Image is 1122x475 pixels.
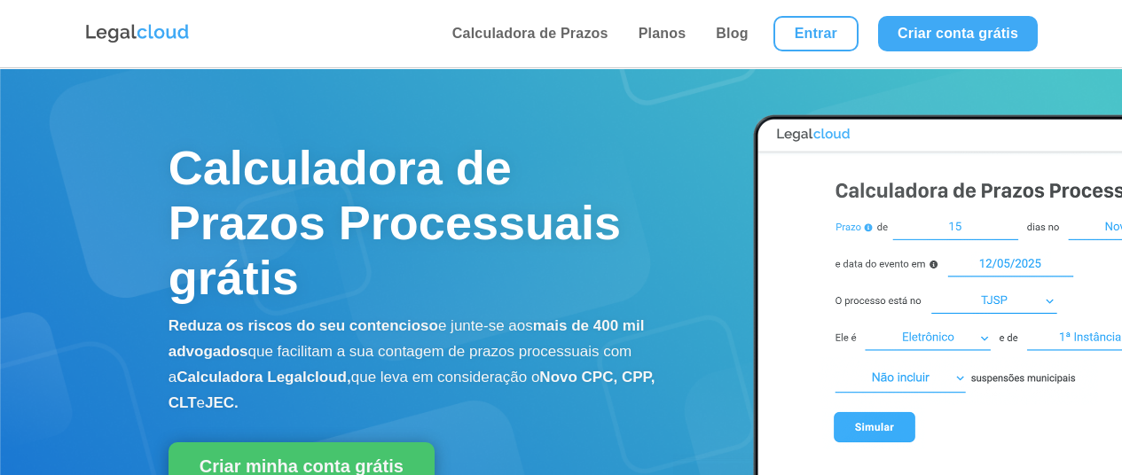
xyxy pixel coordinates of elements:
b: Novo CPC, CPP, CLT [169,369,655,411]
a: Criar conta grátis [878,16,1038,51]
b: JEC. [205,394,239,411]
p: e junte-se aos que facilitam a sua contagem de prazos processuais com a que leva em consideração o e [169,314,673,416]
span: Calculadora de Prazos Processuais grátis [169,141,621,304]
b: Calculadora Legalcloud, [177,369,351,385]
img: Logo da Legalcloud [84,22,191,45]
a: Entrar [773,16,859,51]
b: Reduza os riscos do seu contencioso [169,317,438,334]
